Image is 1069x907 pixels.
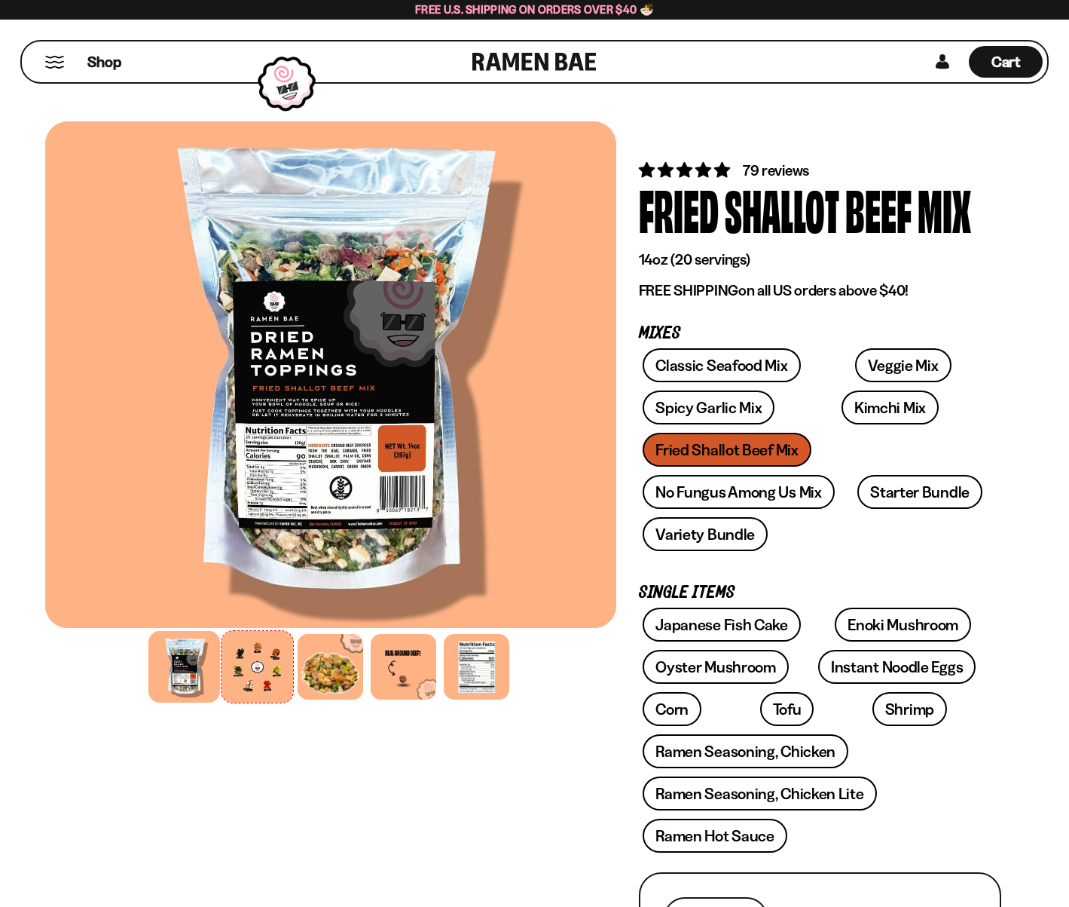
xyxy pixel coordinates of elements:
[639,181,719,237] div: Fried
[639,281,738,299] strong: FREE SHIPPING
[743,161,809,179] span: 79 reviews
[643,819,787,853] a: Ramen Hot Sauce
[969,41,1043,82] div: Cart
[845,181,912,237] div: Beef
[818,650,976,684] a: Instant Noodle Eggs
[643,391,774,424] a: Spicy Garlic Mix
[639,281,1001,300] p: on all US orders above $40!
[991,53,1021,71] span: Cart
[918,181,971,237] div: Mix
[639,161,733,179] span: 4.82 stars
[643,650,789,684] a: Oyster Mushroom
[872,692,947,726] a: Shrimp
[44,56,65,69] button: Mobile Menu Trigger
[643,692,701,726] a: Corn
[760,692,814,726] a: Tofu
[835,608,971,642] a: Enoki Mushroom
[841,391,939,424] a: Kimchi Mix
[415,2,654,17] span: Free U.S. Shipping on Orders over $40 🍜
[725,181,839,237] div: Shallot
[643,517,768,551] a: Variety Bundle
[643,777,876,810] a: Ramen Seasoning, Chicken Lite
[643,734,848,768] a: Ramen Seasoning, Chicken
[643,348,800,382] a: Classic Seafood Mix
[87,52,121,72] span: Shop
[643,608,801,642] a: Japanese Fish Cake
[855,348,951,382] a: Veggie Mix
[643,475,834,509] a: No Fungus Among Us Mix
[87,46,121,78] a: Shop
[857,475,982,509] a: Starter Bundle
[639,326,1001,341] p: Mixes
[639,250,1001,269] p: 14oz (20 servings)
[639,586,1001,600] p: Single Items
